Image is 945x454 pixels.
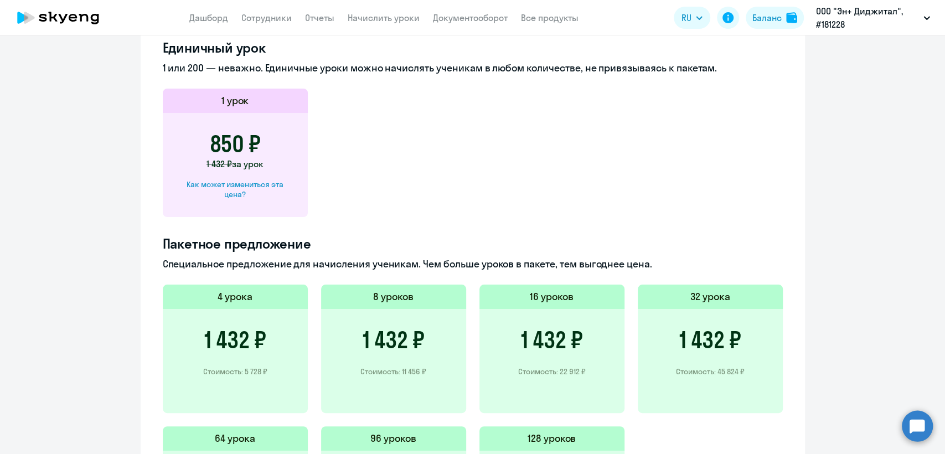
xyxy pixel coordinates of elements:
[433,12,508,23] a: Документооборот
[530,290,574,304] h5: 16 уроков
[221,94,249,108] h5: 1 урок
[215,431,255,446] h5: 64 урока
[163,257,783,271] p: Специальное предложение для начисления ученикам. Чем больше уроков в пакете, тем выгоднее цена.
[810,4,936,31] button: ООО "Эн+ Диджитал", #181228
[206,158,232,169] span: 1 432 ₽
[752,11,782,24] div: Баланс
[528,431,576,446] h5: 128 уроков
[163,61,783,75] p: 1 или 200 — неважно. Единичные уроки можно начислять ученикам в любом количестве, не привязываясь...
[518,367,586,376] p: Стоимость: 22 912 ₽
[360,367,426,376] p: Стоимость: 11 456 ₽
[241,12,292,23] a: Сотрудники
[746,7,804,29] button: Балансbalance
[203,367,267,376] p: Стоимость: 5 728 ₽
[676,367,745,376] p: Стоимость: 45 824 ₽
[180,179,290,199] div: Как может измениться эта цена?
[679,327,741,353] h3: 1 432 ₽
[363,327,425,353] h3: 1 432 ₽
[189,12,228,23] a: Дашборд
[370,431,416,446] h5: 96 уроков
[348,12,420,23] a: Начислить уроки
[163,39,783,56] h4: Единичный урок
[681,11,691,24] span: RU
[674,7,710,29] button: RU
[786,12,797,23] img: balance
[373,290,414,304] h5: 8 уроков
[232,158,264,169] span: за урок
[521,12,579,23] a: Все продукты
[163,235,783,252] h4: Пакетное предложение
[816,4,919,31] p: ООО "Эн+ Диджитал", #181228
[305,12,334,23] a: Отчеты
[204,327,266,353] h3: 1 432 ₽
[210,131,261,157] h3: 850 ₽
[690,290,730,304] h5: 32 урока
[521,327,583,353] h3: 1 432 ₽
[218,290,252,304] h5: 4 урока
